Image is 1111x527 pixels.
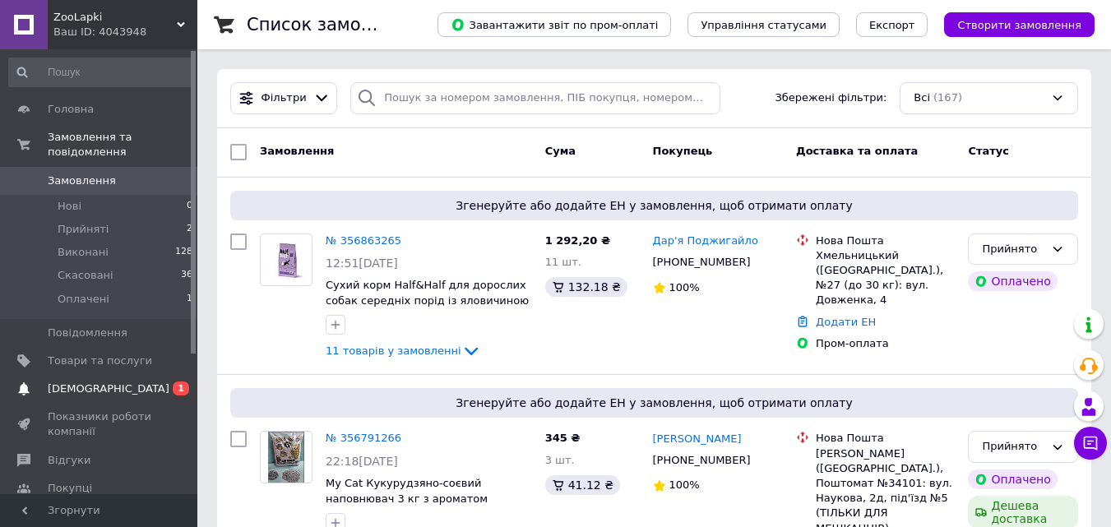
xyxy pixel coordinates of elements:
a: Фото товару [260,431,312,483]
div: Ваш ID: 4043948 [53,25,197,39]
span: Покупець [653,145,713,157]
span: Згенеруйте або додайте ЕН у замовлення, щоб отримати оплату [237,197,1072,214]
span: 11 шт. [545,256,581,268]
span: Доставка та оплата [796,145,918,157]
span: Cума [545,145,576,157]
a: My Cat Кукурудзяно-соєвий наповнювач 3 кг з ароматом лаванди [326,477,488,520]
span: 1 [173,381,189,395]
div: [PHONE_NUMBER] [650,450,754,471]
div: Оплачено [968,271,1057,291]
span: Виконані [58,245,109,260]
div: Нова Пошта [816,233,955,248]
span: [DEMOGRAPHIC_DATA] [48,381,169,396]
span: 345 ₴ [545,432,581,444]
button: Створити замовлення [944,12,1095,37]
span: 2 [187,222,192,237]
a: № 356863265 [326,234,401,247]
span: Фільтри [262,90,307,106]
span: Відгуки [48,453,90,468]
div: 132.18 ₴ [545,277,627,297]
div: Оплачено [968,469,1057,489]
a: [PERSON_NAME] [653,432,742,447]
span: Управління статусами [701,19,826,31]
span: 0 [187,199,192,214]
h1: Список замовлень [247,15,414,35]
button: Управління статусами [687,12,840,37]
span: Нові [58,199,81,214]
a: Додати ЕН [816,316,876,328]
div: [PHONE_NUMBER] [650,252,754,273]
input: Пошук [8,58,194,87]
span: 1 [187,292,192,307]
button: Експорт [856,12,928,37]
span: Повідомлення [48,326,127,340]
div: Нова Пошта [816,431,955,446]
span: Створити замовлення [957,19,1081,31]
a: № 356791266 [326,432,401,444]
span: 128 [175,245,192,260]
span: Головна [48,102,94,117]
span: ZooLapki [53,10,177,25]
span: Замовлення та повідомлення [48,130,197,159]
a: Дар'я Поджигайло [653,233,758,249]
span: 3 шт. [545,454,575,466]
span: Всі [914,90,930,106]
input: Пошук за номером замовлення, ПІБ покупця, номером телефону, Email, номером накладної [350,82,720,114]
a: Створити замовлення [928,18,1095,30]
span: 100% [669,281,700,294]
span: 100% [669,478,700,491]
a: Фото товару [260,233,312,286]
span: 11 товарів у замовленні [326,344,461,357]
span: Статус [968,145,1009,157]
div: Прийнято [982,241,1044,258]
span: 22:18[DATE] [326,455,398,468]
button: Завантажити звіт по пром-оплаті [437,12,671,37]
div: 41.12 ₴ [545,475,620,495]
span: Завантажити звіт по пром-оплаті [451,17,658,32]
span: Збережені фільтри: [775,90,886,106]
span: (167) [933,91,962,104]
span: Скасовані [58,268,113,283]
button: Чат з покупцем [1074,427,1107,460]
span: Замовлення [260,145,334,157]
span: Згенеруйте або додайте ЕН у замовлення, щоб отримати оплату [237,395,1072,411]
span: Експорт [869,19,915,31]
div: Хмельницький ([GEOGRAPHIC_DATA].), №27 (до 30 кг): вул. Довженка, 4 [816,248,955,308]
a: Сухий корм Half&Half для дорослих собак середніх порід із яловичиною 12кг [326,279,529,321]
a: 11 товарів у замовленні [326,344,481,357]
span: Оплачені [58,292,109,307]
div: Пром-оплата [816,336,955,351]
span: 36 [181,268,192,283]
span: 12:51[DATE] [326,257,398,270]
img: Фото товару [268,432,304,483]
span: Показники роботи компанії [48,409,152,439]
span: 1 292,20 ₴ [545,234,610,247]
div: Прийнято [982,438,1044,455]
span: Товари та послуги [48,354,152,368]
span: Замовлення [48,173,116,188]
span: Прийняті [58,222,109,237]
img: Фото товару [266,234,306,285]
span: Покупці [48,481,92,496]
